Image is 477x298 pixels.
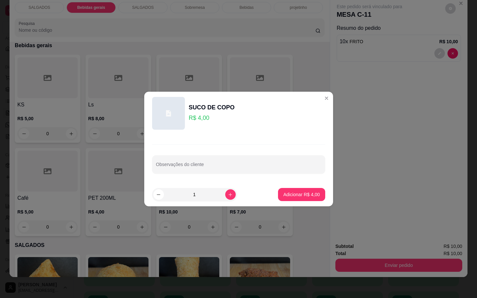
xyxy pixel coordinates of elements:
[283,191,320,198] p: Adicionar R$ 4,00
[189,103,235,112] div: SUCO DE COPO
[321,93,332,103] button: Close
[153,189,164,200] button: decrease-product-quantity
[189,113,235,122] p: R$ 4,00
[225,189,236,200] button: increase-product-quantity
[156,164,321,170] input: Observações do cliente
[278,188,325,201] button: Adicionar R$ 4,00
